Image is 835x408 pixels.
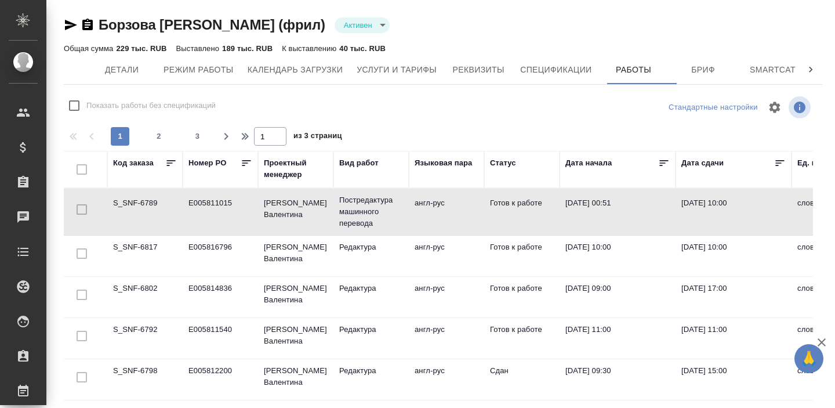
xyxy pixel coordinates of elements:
div: Статус [490,157,516,169]
td: англ-рус [409,236,484,276]
button: 2 [150,127,168,146]
td: [DATE] 09:30 [560,359,676,400]
td: [DATE] 17:00 [676,277,792,317]
td: S_SNF-6792 [107,318,183,359]
td: [DATE] 15:00 [676,359,792,400]
button: Активен [340,20,376,30]
td: [DATE] 09:00 [560,277,676,317]
span: Показать работы без спецификаций [86,100,216,111]
span: Реквизиты [451,63,506,77]
p: Редактура [339,324,403,335]
td: [DATE] 11:00 [676,318,792,359]
p: 40 тыс. RUB [339,44,386,53]
td: S_SNF-6789 [107,192,183,232]
span: Детали [94,63,150,77]
td: Готов к работе [484,236,560,276]
p: Выставлено [176,44,223,53]
div: split button [666,99,761,117]
td: англ-рус [409,318,484,359]
p: 229 тыс. RUB [116,44,166,53]
td: E005816796 [183,236,258,276]
td: англ-рус [409,192,484,232]
span: Работы [606,63,662,77]
span: Бриф [676,63,731,77]
td: E005811540 [183,318,258,359]
td: англ-рус [409,359,484,400]
span: Услуги и тарифы [357,63,437,77]
div: Номер PO [188,157,226,169]
div: Языковая пара [415,157,473,169]
td: Готов к работе [484,277,560,317]
div: Вид работ [339,157,379,169]
td: E005814836 [183,277,258,317]
td: S_SNF-6798 [107,359,183,400]
td: [DATE] 10:00 [676,192,792,232]
span: Настроить таблицу [761,93,789,121]
p: К выставлению [282,44,339,53]
td: [PERSON_NAME] Валентина [258,192,333,232]
p: 189 тыс. RUB [222,44,273,53]
span: Спецификации [520,63,591,77]
p: Редактура [339,283,403,294]
td: Сдан [484,359,560,400]
div: Ед. изм. [797,157,828,169]
span: 🙏 [799,346,819,371]
div: Дата начала [565,157,612,169]
td: E005811015 [183,192,258,232]
div: Проектный менеджер [264,157,328,180]
td: [PERSON_NAME] Валентина [258,359,333,400]
p: Постредактура машинного перевода [339,194,403,229]
p: Редактура [339,365,403,377]
button: 🙏 [794,344,823,373]
td: [PERSON_NAME] Валентина [258,236,333,276]
td: Готов к работе [484,192,560,232]
div: Активен [335,17,390,33]
button: 3 [188,127,207,146]
div: Дата сдачи [681,157,724,169]
td: Готов к работе [484,318,560,359]
td: [DATE] 10:00 [560,236,676,276]
span: 2 [150,131,168,142]
span: 3 [188,131,207,142]
span: Режим работы [164,63,234,77]
td: [DATE] 00:51 [560,192,676,232]
span: из 3 страниц [293,129,342,146]
span: Smartcat [745,63,801,77]
p: Редактура [339,241,403,253]
td: E005812200 [183,359,258,400]
td: [PERSON_NAME] Валентина [258,318,333,359]
a: Борзова [PERSON_NAME] (фрил) [99,17,325,33]
span: Календарь загрузки [248,63,343,77]
td: S_SNF-6817 [107,236,183,276]
td: [PERSON_NAME] Валентина [258,277,333,317]
div: Код заказа [113,157,154,169]
td: S_SNF-6802 [107,277,183,317]
button: Скопировать ссылку для ЯМессенджера [64,18,78,32]
p: Общая сумма [64,44,116,53]
td: англ-рус [409,277,484,317]
td: [DATE] 10:00 [676,236,792,276]
td: [DATE] 11:00 [560,318,676,359]
button: Скопировать ссылку [81,18,95,32]
span: Посмотреть информацию [789,96,813,118]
